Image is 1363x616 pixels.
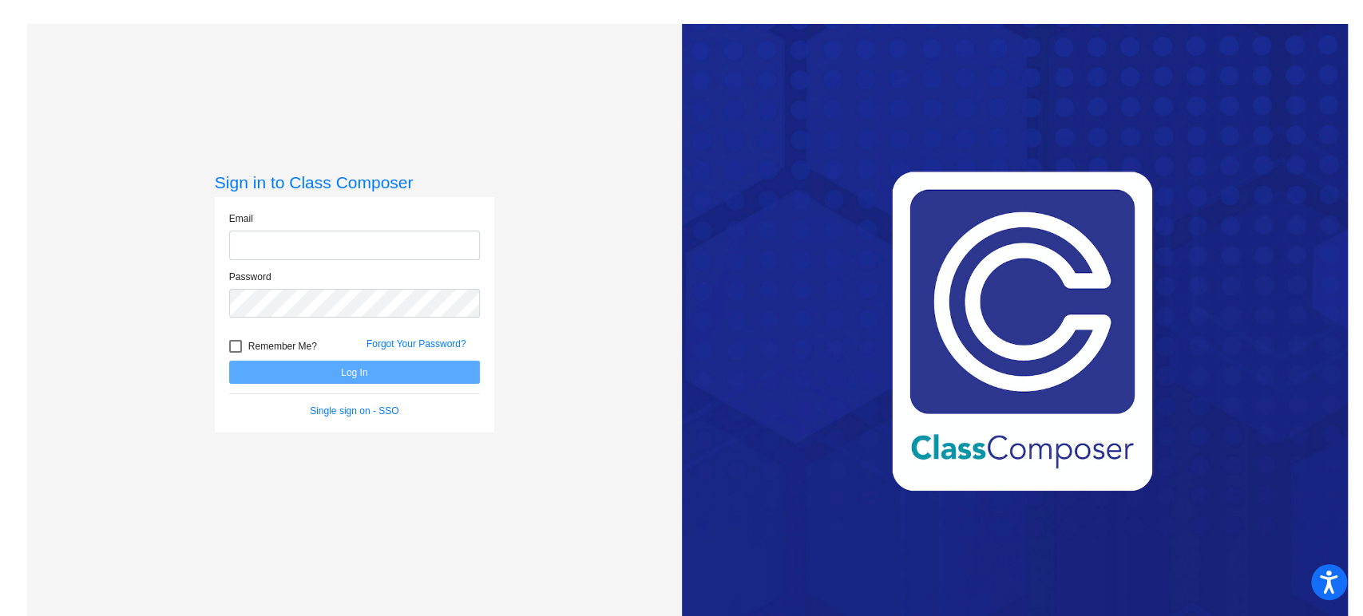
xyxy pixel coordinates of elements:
[310,405,398,417] a: Single sign on - SSO
[248,337,317,356] span: Remember Me?
[229,211,253,226] label: Email
[229,361,480,384] button: Log In
[229,270,271,284] label: Password
[215,172,494,192] h3: Sign in to Class Composer
[367,338,466,349] a: Forgot Your Password?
